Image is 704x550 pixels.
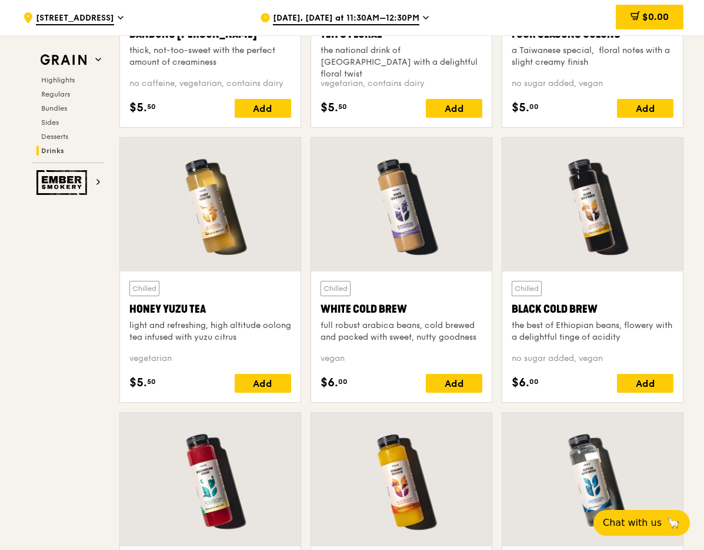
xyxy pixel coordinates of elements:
span: 50 [147,377,156,386]
span: $6. [321,374,338,392]
span: Drinks [41,147,64,155]
span: 00 [529,102,539,111]
button: Chat with us🦙 [593,510,690,536]
span: 🦙 [666,516,680,530]
span: Regulars [41,90,70,98]
div: no sugar added, vegan [512,78,673,90]
img: Grain web logo [36,49,91,71]
div: no sugar added, vegan [512,353,673,365]
div: Chilled [129,281,159,296]
span: $0.00 [642,11,669,22]
span: Chat with us [603,516,662,530]
span: $5. [321,99,338,117]
div: Black Cold Brew [512,301,673,317]
span: $5. [129,99,147,117]
span: $5. [512,99,529,117]
span: $6. [512,374,529,392]
div: the national drink of [GEOGRAPHIC_DATA] with a delightful floral twist [321,45,482,80]
div: Chilled [512,281,542,296]
div: light and refreshing, high altitude oolong tea infused with yuzu citrus [129,320,291,343]
div: a Taiwanese special, floral notes with a slight creamy finish [512,45,673,68]
span: 00 [529,377,539,386]
span: Highlights [41,76,75,84]
div: Add [617,99,673,118]
div: Honey Yuzu Tea [129,301,291,317]
div: Chilled [321,281,351,296]
div: vegetarian [129,353,291,365]
div: full robust arabica beans, cold brewed and packed with sweet, nutty goodness [321,320,482,343]
span: [STREET_ADDRESS] [36,12,114,25]
span: Sides [41,118,59,127]
span: 50 [147,102,156,111]
div: Add [235,99,291,118]
div: Add [426,99,482,118]
div: the best of Ethiopian beans, flowery with a delightful tinge of acidity [512,320,673,343]
span: [DATE], [DATE] at 11:30AM–12:30PM [273,12,419,25]
div: Add [426,374,482,393]
span: 00 [338,377,348,386]
div: White Cold Brew [321,301,482,317]
div: no caffeine, vegetarian, contains dairy [129,78,291,90]
div: Add [617,374,673,393]
div: thick, not-too-sweet with the perfect amount of creaminess [129,45,291,68]
div: vegan [321,353,482,365]
span: Bundles [41,104,67,112]
span: $5. [129,374,147,392]
div: vegetarian, contains dairy [321,78,482,90]
span: Desserts [41,132,68,141]
img: Ember Smokery web logo [36,170,91,195]
span: 50 [338,102,347,111]
div: Add [235,374,291,393]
